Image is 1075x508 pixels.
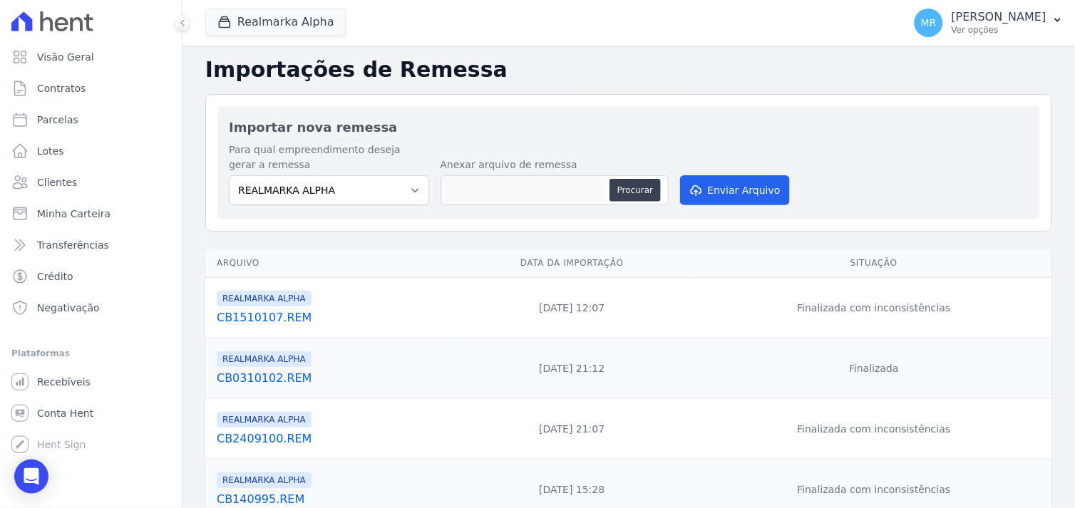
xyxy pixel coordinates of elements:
[37,175,77,190] span: Clientes
[37,113,78,127] span: Parcelas
[37,81,86,95] span: Contratos
[609,179,661,202] button: Procurar
[217,309,443,326] a: CB1510107.REM
[696,278,1052,338] td: Finalizada com inconsistências
[37,375,91,389] span: Recebíveis
[37,406,93,420] span: Conta Hent
[6,368,176,396] a: Recebíveis
[217,430,443,447] a: CB2409100.REM
[6,105,176,134] a: Parcelas
[903,3,1075,43] button: MR [PERSON_NAME] Ver opções
[14,460,48,494] div: Open Intercom Messenger
[229,118,1029,137] h2: Importar nova remessa
[6,168,176,197] a: Clientes
[6,294,176,322] a: Negativação
[441,157,669,172] label: Anexar arquivo de remessa
[217,412,312,427] span: REALMARKA ALPHA
[37,301,100,315] span: Negativação
[217,370,443,387] a: CB0310102.REM
[448,338,696,399] td: [DATE] 21:12
[37,50,94,64] span: Visão Geral
[11,345,170,362] div: Plataformas
[921,18,937,28] span: MR
[37,238,109,252] span: Transferências
[37,144,64,158] span: Lotes
[37,207,110,221] span: Minha Carteira
[952,24,1046,36] p: Ver opções
[217,472,312,488] span: REALMARKA ALPHA
[205,249,448,278] th: Arquivo
[6,199,176,228] a: Minha Carteira
[37,269,73,284] span: Crédito
[217,351,312,367] span: REALMARKA ALPHA
[6,137,176,165] a: Lotes
[217,491,443,508] a: CB140995.REM
[205,9,346,36] button: Realmarka Alpha
[448,249,696,278] th: Data da Importação
[6,43,176,71] a: Visão Geral
[696,249,1052,278] th: Situação
[448,278,696,338] td: [DATE] 12:07
[6,74,176,103] a: Contratos
[229,142,429,172] label: Para qual empreendimento deseja gerar a remessa
[217,291,312,306] span: REALMARKA ALPHA
[205,57,1052,83] h2: Importações de Remessa
[696,399,1052,460] td: Finalizada com inconsistências
[6,231,176,259] a: Transferências
[680,175,790,205] button: Enviar Arquivo
[448,399,696,460] td: [DATE] 21:07
[6,399,176,427] a: Conta Hent
[6,262,176,291] a: Crédito
[952,10,1046,24] p: [PERSON_NAME]
[696,338,1052,399] td: Finalizada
